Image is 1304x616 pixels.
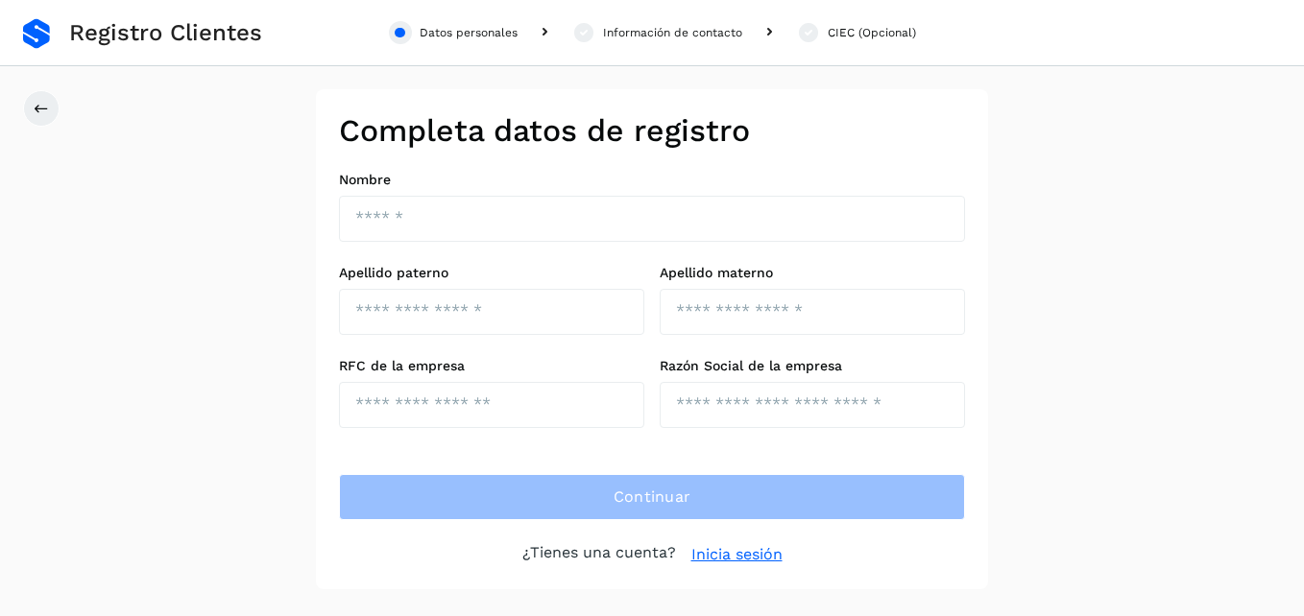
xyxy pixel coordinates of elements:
a: Inicia sesión [691,543,783,566]
label: Nombre [339,172,965,188]
span: Continuar [614,486,691,508]
button: Continuar [339,474,965,520]
label: Razón Social de la empresa [660,358,965,374]
label: Apellido paterno [339,265,644,281]
span: Registro Clientes [69,19,262,47]
div: Datos personales [420,24,518,41]
label: RFC de la empresa [339,358,644,374]
p: ¿Tienes una cuenta? [522,543,676,566]
h2: Completa datos de registro [339,112,965,149]
label: Apellido materno [660,265,965,281]
div: Información de contacto [603,24,742,41]
div: CIEC (Opcional) [828,24,916,41]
